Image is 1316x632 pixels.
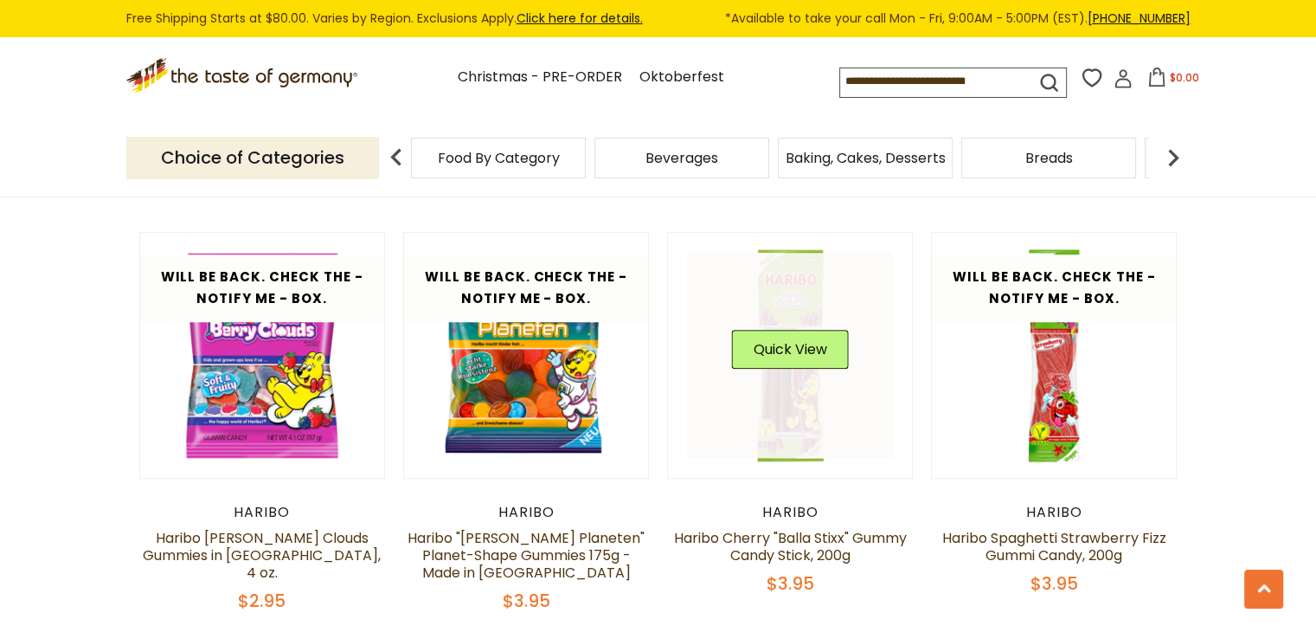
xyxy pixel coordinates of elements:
[408,528,645,583] a: Haribo "[PERSON_NAME] Planeten" Planet-Shape Gummies 175g - Made in [GEOGRAPHIC_DATA]
[674,528,907,565] a: Haribo Cherry "Balla Stixx" Gummy Candy Stick, 200g
[1136,68,1210,94] button: $0.00
[139,504,386,521] div: Haribo
[667,504,914,521] div: Haribo
[126,9,1191,29] div: Free Shipping Starts at $80.00. Varies by Region. Exclusions Apply.
[1156,140,1191,175] img: next arrow
[932,233,1177,478] img: Haribo
[725,9,1191,29] span: *Available to take your call Mon - Fri, 9:00AM - 5:00PM (EST).
[645,152,718,164] a: Beverages
[1030,571,1078,596] span: $3.95
[732,330,849,369] button: Quick View
[404,233,649,478] img: Haribo
[1088,10,1191,27] a: [PHONE_NUMBER]
[786,152,946,164] a: Baking, Cakes, Desserts
[942,528,1166,565] a: Haribo Spaghetti Strawberry Fizz Gummi Candy, 200g
[143,528,381,583] a: Haribo [PERSON_NAME] Clouds Gummies in [GEOGRAPHIC_DATA], 4 oz.
[438,152,560,164] a: Food By Category
[668,233,913,478] img: Haribo
[458,66,622,89] a: Christmas - PRE-ORDER
[126,137,379,179] p: Choice of Categories
[403,504,650,521] div: Haribo
[517,10,643,27] a: Click here for details.
[639,66,724,89] a: Oktoberfest
[767,571,814,596] span: $3.95
[1170,70,1199,85] span: $0.00
[140,233,385,478] img: Haribo
[238,589,286,613] span: $2.95
[1025,152,1073,164] a: Breads
[379,140,414,175] img: previous arrow
[502,589,549,613] span: $3.95
[931,504,1178,521] div: Haribo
